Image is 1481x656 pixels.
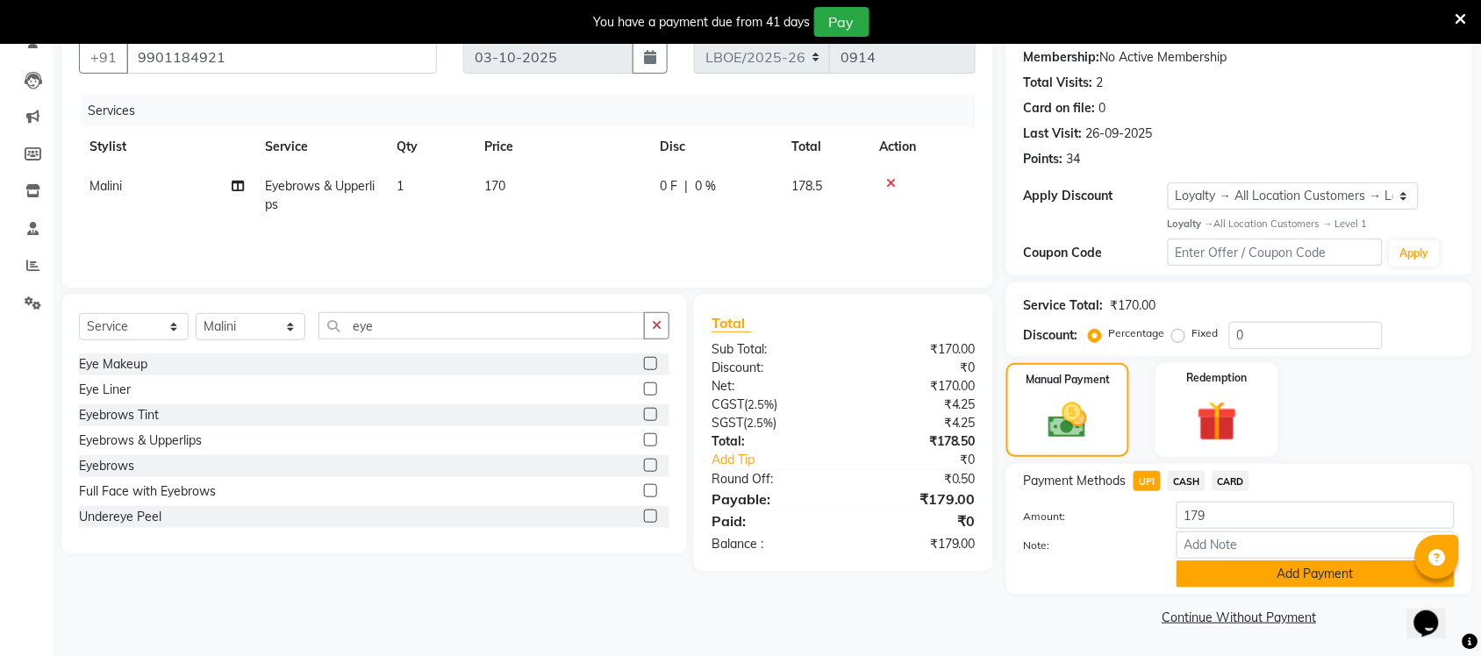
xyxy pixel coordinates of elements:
div: Discount: [1024,326,1078,345]
span: 2.5% [748,397,774,411]
div: ₹170.00 [843,377,989,396]
div: Net: [698,377,844,396]
span: 1 [397,178,404,194]
th: Action [869,127,976,167]
span: 178.5 [791,178,822,194]
th: Service [254,127,386,167]
div: Full Face with Eyebrows [79,482,216,501]
span: UPI [1134,471,1161,491]
span: Malini [89,178,122,194]
div: Membership: [1024,48,1100,67]
span: SGST [712,415,743,431]
a: Continue Without Payment [1010,609,1469,627]
div: ₹0 [868,451,989,469]
div: ₹0.50 [843,470,989,488]
div: ( ) [698,414,844,432]
div: Coupon Code [1024,244,1168,262]
button: Add Payment [1177,560,1455,588]
img: _cash.svg [1036,398,1099,443]
div: Total Visits: [1024,74,1093,92]
span: 0 F [660,177,677,196]
span: Total [712,314,752,332]
div: Discount: [698,359,844,377]
div: 0 [1099,99,1106,118]
div: ₹170.00 [843,340,989,359]
strong: Loyalty → [1168,217,1214,230]
label: Redemption [1187,370,1248,386]
input: Search by Name/Mobile/Email/Code [126,40,437,74]
div: Points: [1024,150,1063,168]
div: ₹4.25 [843,396,989,414]
a: Add Tip [698,451,868,469]
input: Amount [1177,502,1455,529]
div: ₹179.00 [843,488,989,510]
label: Amount: [1011,509,1163,524]
div: Eye Makeup [79,355,147,374]
div: Total: [698,432,844,451]
div: Eyebrows [79,457,134,475]
span: CASH [1168,471,1206,491]
span: CARD [1213,471,1250,491]
div: Round Off: [698,470,844,488]
label: Fixed [1192,325,1219,341]
span: Payment Methods [1024,472,1127,490]
th: Total [781,127,869,167]
div: Balance : [698,535,844,553]
div: Eyebrows Tint [79,406,159,424]
span: 170 [484,178,505,194]
span: CGST [712,396,744,412]
button: Apply [1390,240,1440,267]
input: Search or Scan [318,312,645,339]
th: Disc [649,127,781,167]
div: Sub Total: [698,340,844,359]
span: 2.5% [747,416,773,430]
div: Undereye Peel [79,508,161,526]
label: Percentage [1109,325,1165,341]
label: Note: [1011,538,1163,553]
div: You have a payment due from 41 days [594,13,811,32]
input: Add Note [1177,531,1455,559]
div: 2 [1097,74,1104,92]
div: All Location Customers → Level 1 [1168,217,1455,232]
th: Price [474,127,649,167]
div: No Active Membership [1024,48,1455,67]
div: Paid: [698,510,844,531]
div: Services [81,95,989,127]
div: 26-09-2025 [1086,125,1153,143]
div: Eyebrows & Upperlips [79,431,202,450]
div: ₹170.00 [1111,296,1156,315]
span: 0 % [695,177,716,196]
img: _gift.svg [1184,396,1250,446]
button: Pay [814,7,869,37]
label: Manual Payment [1026,372,1110,388]
th: Qty [386,127,474,167]
div: ₹0 [843,510,989,531]
div: Service Total: [1024,296,1104,315]
div: ₹179.00 [843,535,989,553]
div: Last Visit: [1024,125,1083,143]
div: Apply Discount [1024,187,1168,205]
div: ₹178.50 [843,432,989,451]
div: ( ) [698,396,844,414]
th: Stylist [79,127,254,167]
span: | [684,177,688,196]
span: Eyebrows & Upperlips [265,178,375,212]
div: ₹0 [843,359,989,377]
div: ₹4.25 [843,414,989,432]
input: Enter Offer / Coupon Code [1168,239,1383,266]
div: Payable: [698,488,844,510]
div: Card on file: [1024,99,1096,118]
iframe: chat widget [1407,586,1463,638]
div: Eye Liner [79,381,131,399]
button: +91 [79,40,128,74]
div: 34 [1067,150,1081,168]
